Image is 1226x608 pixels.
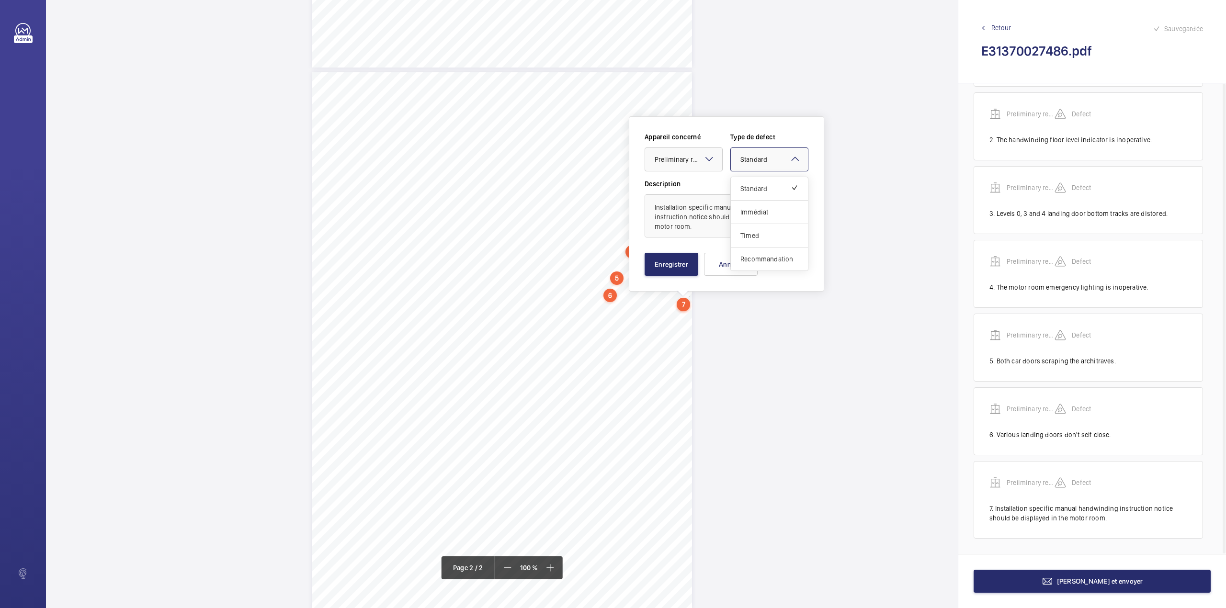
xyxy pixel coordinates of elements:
[989,430,1187,439] div: 6. Various landing doors don't self close.
[730,132,808,142] label: Type de defect
[610,271,624,285] div: 5
[1007,330,1055,340] p: Preliminary report
[974,570,1211,593] button: [PERSON_NAME] et envoyer
[989,135,1187,145] div: 2. The handwinding floor level indicator is inoperative.
[1007,109,1055,119] p: Preliminary report
[989,209,1187,218] div: 3. Levels 0, 3 and 4 landing door bottom tracks are distored.
[1007,404,1055,414] p: Preliminary report
[603,289,617,302] div: 6
[989,356,1187,366] div: 5. Both car doors scraping the architraves.
[1072,404,1120,414] p: Defect
[442,556,495,579] div: Page 2 / 2
[981,23,1203,33] a: Retour
[1007,478,1055,487] p: Preliminary report
[981,42,1203,60] h2: E31370027486.pdf
[730,177,808,271] ng-dropdown-panel: Options list
[989,282,1187,292] div: 4. The motor room emergency lighting is inoperative.
[645,179,808,189] label: Description
[1072,183,1120,192] p: Defect
[516,564,542,571] span: 100 %
[1057,577,1143,585] span: [PERSON_NAME] et envoyer
[677,298,690,311] div: 7
[1072,330,1120,340] p: Defect
[1072,109,1120,119] p: Defect
[1007,183,1055,192] p: Preliminary report
[1072,478,1120,487] p: Defect
[740,156,767,163] span: Standard
[989,504,1187,523] div: 7. Installation specific manual handwinding instruction notice should be displayed in the motor r...
[625,245,639,259] div: 2
[740,207,798,217] span: Immédiat
[645,253,698,276] button: Enregistrer
[1007,257,1055,266] p: Preliminary report
[1153,23,1203,34] div: Sauvegardée
[645,132,723,142] label: Appareil concerné
[1072,257,1120,266] p: Defect
[655,155,709,164] span: Preliminary report
[991,23,1011,33] span: Retour
[740,254,798,264] span: Recommandation
[704,253,758,276] button: Annuler
[740,231,798,240] span: Timed
[740,184,791,193] span: Standard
